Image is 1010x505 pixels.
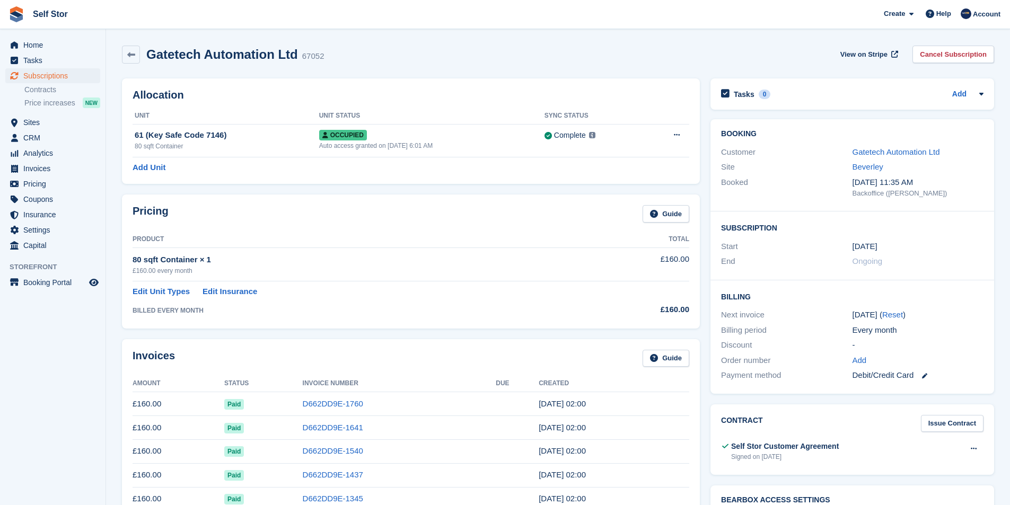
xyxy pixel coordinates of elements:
[853,162,883,171] a: Beverley
[721,222,983,233] h2: Subscription
[721,324,852,336] div: Billing period
[133,350,175,367] h2: Invoices
[5,68,100,83] a: menu
[853,309,983,321] div: [DATE] ( )
[133,416,224,440] td: £160.00
[721,255,852,268] div: End
[224,399,244,410] span: Paid
[721,496,983,504] h2: BearBox Access Settings
[23,146,87,161] span: Analytics
[83,98,100,108] div: NEW
[8,6,24,22] img: stora-icon-8386f47178a22dfd0bd8f6a31ec36ba5ce8667c1dd55bd0f319d3a0aa187defe.svg
[133,205,169,223] h2: Pricing
[721,130,983,138] h2: Booking
[5,275,100,290] a: menu
[29,5,72,23] a: Self Stor
[539,399,586,408] time: 2025-08-29 01:00:07 UTC
[23,68,87,83] span: Subscriptions
[24,85,100,95] a: Contracts
[585,247,689,281] td: £160.00
[936,8,951,19] span: Help
[952,88,967,101] a: Add
[203,286,257,298] a: Edit Insurance
[5,146,100,161] a: menu
[23,130,87,145] span: CRM
[731,452,839,462] div: Signed on [DATE]
[5,176,100,191] a: menu
[303,494,363,503] a: D662DD9E-1345
[721,355,852,367] div: Order number
[319,130,367,140] span: Occupied
[133,286,190,298] a: Edit Unit Types
[133,463,224,487] td: £160.00
[5,38,100,52] a: menu
[146,47,298,61] h2: Gatetech Automation Ltd
[224,446,244,457] span: Paid
[224,423,244,433] span: Paid
[853,256,883,265] span: Ongoing
[133,375,224,392] th: Amount
[539,494,586,503] time: 2025-04-29 01:00:51 UTC
[87,276,100,289] a: Preview store
[135,141,319,151] div: 80 sqft Container
[585,231,689,248] th: Total
[853,147,940,156] a: Gatetech Automation Ltd
[882,310,903,319] a: Reset
[539,446,586,455] time: 2025-06-29 01:00:12 UTC
[912,46,994,63] a: Cancel Subscription
[961,8,971,19] img: Chris Rice
[303,399,363,408] a: D662DD9E-1760
[133,392,224,416] td: £160.00
[5,53,100,68] a: menu
[133,439,224,463] td: £160.00
[539,375,689,392] th: Created
[721,415,763,432] h2: Contract
[133,89,689,101] h2: Allocation
[853,339,983,351] div: -
[133,306,585,315] div: BILLED EVERY MONTH
[23,161,87,176] span: Invoices
[721,309,852,321] div: Next invoice
[23,238,87,253] span: Capital
[585,304,689,316] div: £160.00
[853,369,983,382] div: Debit/Credit Card
[23,275,87,290] span: Booking Portal
[5,161,100,176] a: menu
[23,223,87,237] span: Settings
[539,470,586,479] time: 2025-05-29 01:00:59 UTC
[544,108,645,125] th: Sync Status
[23,53,87,68] span: Tasks
[884,8,905,19] span: Create
[589,132,595,138] img: icon-info-grey-7440780725fd019a000dd9b08b2336e03edf1995a4989e88bcd33f0948082b44.svg
[303,446,363,455] a: D662DD9E-1540
[554,130,586,141] div: Complete
[224,375,303,392] th: Status
[133,162,165,174] a: Add Unit
[539,423,586,432] time: 2025-07-29 01:00:32 UTC
[721,291,983,302] h2: Billing
[302,50,324,63] div: 67052
[5,130,100,145] a: menu
[133,108,319,125] th: Unit
[135,129,319,141] div: 61 (Key Safe Code 7146)
[23,192,87,207] span: Coupons
[23,176,87,191] span: Pricing
[721,241,852,253] div: Start
[303,423,363,432] a: D662DD9E-1641
[319,141,544,150] div: Auto access granted on [DATE] 6:01 AM
[853,355,867,367] a: Add
[643,205,689,223] a: Guide
[721,146,852,158] div: Customer
[319,108,544,125] th: Unit Status
[303,375,496,392] th: Invoice Number
[224,494,244,504] span: Paid
[853,176,983,189] div: [DATE] 11:35 AM
[734,90,754,99] h2: Tasks
[23,207,87,222] span: Insurance
[303,470,363,479] a: D662DD9E-1437
[224,470,244,481] span: Paid
[853,241,877,253] time: 2024-12-29 01:00:00 UTC
[643,350,689,367] a: Guide
[23,115,87,130] span: Sites
[721,161,852,173] div: Site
